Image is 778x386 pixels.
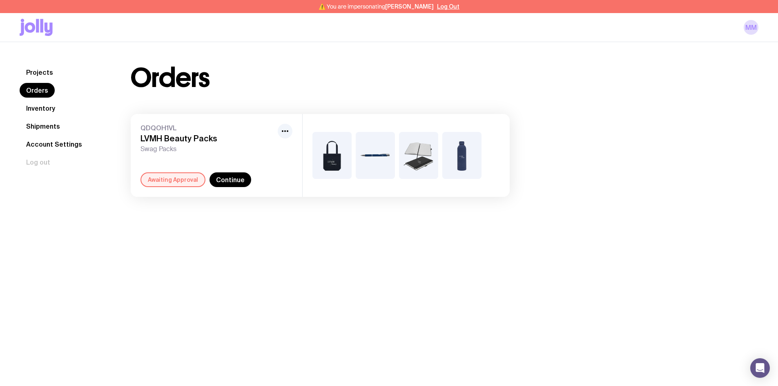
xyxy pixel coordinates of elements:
[140,145,274,153] span: Swag Packs
[210,172,251,187] a: Continue
[20,137,89,152] a: Account Settings
[319,3,434,10] span: ⚠️ You are impersonating
[140,124,274,132] span: QDQOH1VL
[20,83,55,98] a: Orders
[750,358,770,378] div: Open Intercom Messenger
[140,172,205,187] div: Awaiting Approval
[744,20,758,35] a: MM
[20,119,67,134] a: Shipments
[140,134,274,143] h3: LVMH Beauty Packs
[131,65,210,91] h1: Orders
[20,65,60,80] a: Projects
[437,3,459,10] button: Log Out
[20,101,62,116] a: Inventory
[20,155,57,170] button: Log out
[385,3,434,10] span: [PERSON_NAME]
